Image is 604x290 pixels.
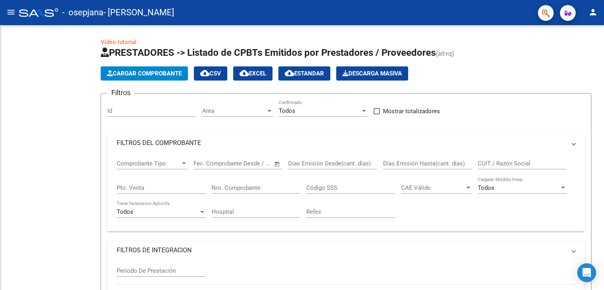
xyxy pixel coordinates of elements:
a: Video tutorial [101,39,136,46]
span: Area [202,107,266,114]
mat-icon: cloud_download [285,68,294,78]
button: Descarga Masiva [336,66,408,81]
span: CSV [200,70,221,77]
span: - [PERSON_NAME] [103,4,174,21]
mat-panel-title: FILTROS DEL COMPROBANTE [117,139,566,147]
span: Todos [117,208,133,215]
h3: Filtros [107,87,134,98]
span: - osepjana [62,4,103,21]
button: Estandar [278,66,330,81]
span: Todos [478,184,494,191]
span: EXCEL [239,70,266,77]
button: Open calendar [273,160,282,169]
mat-panel-title: FILTROS DE INTEGRACION [117,246,566,255]
mat-icon: menu [6,7,16,17]
span: Descarga Masiva [343,70,402,77]
mat-expansion-panel-header: FILTROS DE INTEGRACION [107,241,585,260]
button: EXCEL [233,66,273,81]
button: CSV [194,66,227,81]
span: Comprobante Tipo [117,160,180,167]
span: Estandar [285,70,324,77]
span: Mostrar totalizadores [383,106,440,116]
div: FILTROS DEL COMPROBANTE [107,152,585,231]
mat-expansion-panel-header: FILTROS DEL COMPROBANTE [107,134,585,152]
mat-icon: person [588,7,598,17]
span: PRESTADORES -> Listado de CPBTs Emitidos por Prestadores / Proveedores [101,47,436,58]
input: End date [226,160,264,167]
span: Todos [279,107,295,114]
input: Start date [193,160,219,167]
span: CAE Válido [401,184,465,191]
app-download-masive: Descarga masiva de comprobantes (adjuntos) [336,66,408,81]
mat-icon: cloud_download [200,68,210,78]
div: Open Intercom Messenger [577,263,596,282]
span: (alt+q) [436,50,454,57]
span: Cargar Comprobante [107,70,182,77]
mat-icon: cloud_download [239,68,249,78]
button: Cargar Comprobante [101,66,188,81]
